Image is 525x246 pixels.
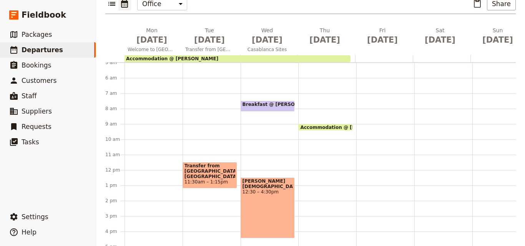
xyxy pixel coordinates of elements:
[105,121,125,127] div: 9 am
[125,26,182,55] button: Mon [DATE]Welcome to [GEOGRAPHIC_DATA]
[473,26,522,46] h2: Sun
[182,46,237,53] span: Transfer from [GEOGRAPHIC_DATA], [GEOGRAPHIC_DATA]
[125,46,179,53] span: Welcome to [GEOGRAPHIC_DATA]
[105,228,125,234] div: 4 pm
[22,46,63,54] span: Departures
[125,55,351,62] div: Accommodation @ [PERSON_NAME]
[185,26,234,46] h2: Tue
[243,102,322,107] span: Breakfast @ [PERSON_NAME]
[105,213,125,219] div: 3 pm
[22,77,56,84] span: Customers
[184,163,235,179] span: Transfer from [GEOGRAPHIC_DATA], [GEOGRAPHIC_DATA].
[22,138,39,146] span: Tasks
[105,198,125,204] div: 2 pm
[416,26,464,46] h2: Sat
[22,31,52,38] span: Packages
[22,213,48,221] span: Settings
[358,34,407,46] span: [DATE]
[105,59,125,66] div: 5 am
[416,34,464,46] span: [DATE]
[105,90,125,96] div: 7 am
[355,26,413,49] button: Fri [DATE]
[22,228,37,236] span: Help
[22,107,52,115] span: Suppliers
[243,26,291,46] h2: Wed
[183,162,237,188] div: Transfer from [GEOGRAPHIC_DATA], [GEOGRAPHIC_DATA].11:30am – 1:15pm
[185,34,234,46] span: [DATE]
[413,26,470,49] button: Sat [DATE]
[358,26,407,46] h2: Fri
[22,92,37,100] span: Staff
[301,26,349,46] h2: Thu
[182,26,240,55] button: Tue [DATE]Transfer from [GEOGRAPHIC_DATA], [GEOGRAPHIC_DATA]
[105,136,125,142] div: 10 am
[105,152,125,158] div: 11 am
[105,75,125,81] div: 6 am
[22,9,66,21] span: Fieldbook
[473,34,522,46] span: [DATE]
[240,26,297,55] button: Wed [DATE]Casablanca Sites
[240,46,294,53] span: Casablanca Sites
[105,182,125,188] div: 1 pm
[126,56,218,61] span: Accommodation @ [PERSON_NAME]
[241,101,295,112] div: Breakfast @ [PERSON_NAME]
[22,123,52,130] span: Requests
[184,179,235,185] span: 11:30am – 1:15pm
[243,34,291,46] span: [DATE]
[301,34,349,46] span: [DATE]
[300,125,396,130] span: Accommodation @ [PERSON_NAME]
[105,167,125,173] div: 12 pm
[128,26,176,46] h2: Mon
[243,189,293,195] span: 12:30 – 4:30pm
[105,106,125,112] div: 8 am
[241,177,295,238] div: [PERSON_NAME] [DEMOGRAPHIC_DATA]12:30 – 4:30pm
[243,178,293,189] span: [PERSON_NAME] [DEMOGRAPHIC_DATA]
[297,26,355,49] button: Thu [DATE]
[22,61,51,69] span: Bookings
[128,34,176,46] span: [DATE]
[298,124,353,131] div: Accommodation @ [PERSON_NAME]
